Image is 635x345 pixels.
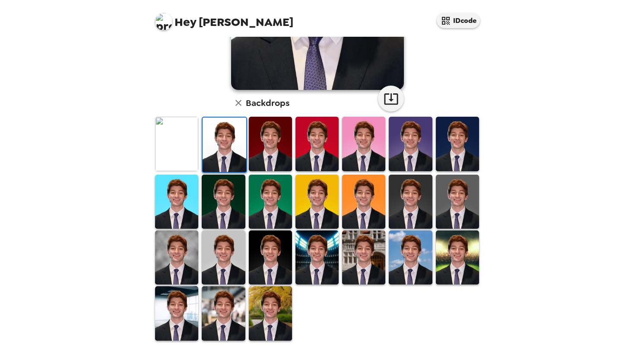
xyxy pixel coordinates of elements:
[175,14,196,30] span: Hey
[155,9,293,28] span: [PERSON_NAME]
[437,13,480,28] button: IDcode
[155,13,172,30] img: profile pic
[246,96,289,110] h6: Backdrops
[155,117,198,171] img: Original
